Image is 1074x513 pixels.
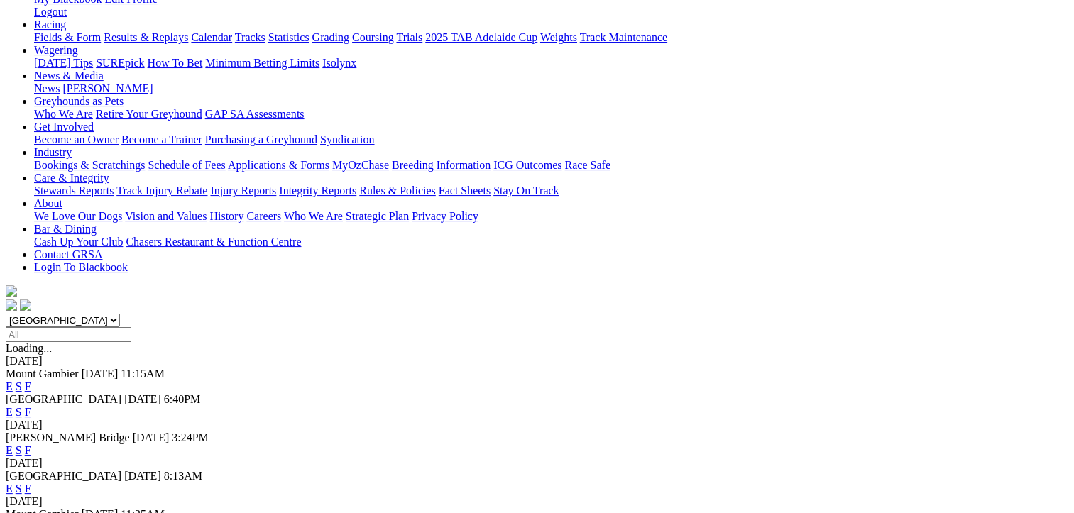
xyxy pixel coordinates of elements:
[34,70,104,82] a: News & Media
[396,31,422,43] a: Trials
[34,18,66,31] a: Racing
[352,31,394,43] a: Coursing
[6,380,13,392] a: E
[493,184,559,197] a: Stay On Track
[268,31,309,43] a: Statistics
[34,133,1068,146] div: Get Involved
[6,406,13,418] a: E
[16,482,22,495] a: S
[16,406,22,418] a: S
[164,470,202,482] span: 8:13AM
[493,159,561,171] a: ICG Outcomes
[6,419,1068,431] div: [DATE]
[148,159,225,171] a: Schedule of Fees
[6,393,121,405] span: [GEOGRAPHIC_DATA]
[34,31,1068,44] div: Racing
[359,184,436,197] a: Rules & Policies
[6,368,79,380] span: Mount Gambier
[34,108,1068,121] div: Greyhounds as Pets
[34,184,114,197] a: Stewards Reports
[82,368,119,380] span: [DATE]
[392,159,491,171] a: Breeding Information
[16,380,22,392] a: S
[439,184,491,197] a: Fact Sheets
[235,31,265,43] a: Tracks
[320,133,374,145] a: Syndication
[6,444,13,456] a: E
[16,444,22,456] a: S
[6,495,1068,508] div: [DATE]
[425,31,537,43] a: 2025 TAB Adelaide Cup
[25,482,31,495] a: F
[312,31,349,43] a: Grading
[34,210,122,222] a: We Love Our Dogs
[125,210,207,222] a: Vision and Values
[6,482,13,495] a: E
[6,327,131,342] input: Select date
[284,210,343,222] a: Who We Are
[6,342,52,354] span: Loading...
[191,31,232,43] a: Calendar
[116,184,207,197] a: Track Injury Rebate
[133,431,170,443] span: [DATE]
[412,210,478,222] a: Privacy Policy
[34,44,78,56] a: Wagering
[34,6,67,18] a: Logout
[25,406,31,418] a: F
[25,380,31,392] a: F
[6,299,17,311] img: facebook.svg
[121,368,165,380] span: 11:15AM
[34,236,1068,248] div: Bar & Dining
[6,431,130,443] span: [PERSON_NAME] Bridge
[6,457,1068,470] div: [DATE]
[34,197,62,209] a: About
[6,355,1068,368] div: [DATE]
[34,121,94,133] a: Get Involved
[34,159,1068,172] div: Industry
[564,159,610,171] a: Race Safe
[6,285,17,297] img: logo-grsa-white.png
[121,133,202,145] a: Become a Trainer
[580,31,667,43] a: Track Maintenance
[34,159,145,171] a: Bookings & Scratchings
[279,184,356,197] a: Integrity Reports
[205,108,305,120] a: GAP SA Assessments
[20,299,31,311] img: twitter.svg
[34,210,1068,223] div: About
[332,159,389,171] a: MyOzChase
[25,444,31,456] a: F
[205,133,317,145] a: Purchasing a Greyhound
[148,57,203,69] a: How To Bet
[172,431,209,443] span: 3:24PM
[34,57,1068,70] div: Wagering
[209,210,243,222] a: History
[62,82,153,94] a: [PERSON_NAME]
[346,210,409,222] a: Strategic Plan
[34,31,101,43] a: Fields & Form
[34,95,124,107] a: Greyhounds as Pets
[246,210,281,222] a: Careers
[34,172,109,184] a: Care & Integrity
[34,82,60,94] a: News
[540,31,577,43] a: Weights
[104,31,188,43] a: Results & Replays
[6,470,121,482] span: [GEOGRAPHIC_DATA]
[228,159,329,171] a: Applications & Forms
[210,184,276,197] a: Injury Reports
[322,57,356,69] a: Isolynx
[96,108,202,120] a: Retire Your Greyhound
[205,57,319,69] a: Minimum Betting Limits
[124,393,161,405] span: [DATE]
[34,146,72,158] a: Industry
[34,248,102,260] a: Contact GRSA
[126,236,301,248] a: Chasers Restaurant & Function Centre
[34,82,1068,95] div: News & Media
[34,236,123,248] a: Cash Up Your Club
[34,223,97,235] a: Bar & Dining
[34,133,119,145] a: Become an Owner
[96,57,144,69] a: SUREpick
[34,108,93,120] a: Who We Are
[164,393,201,405] span: 6:40PM
[34,57,93,69] a: [DATE] Tips
[124,470,161,482] span: [DATE]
